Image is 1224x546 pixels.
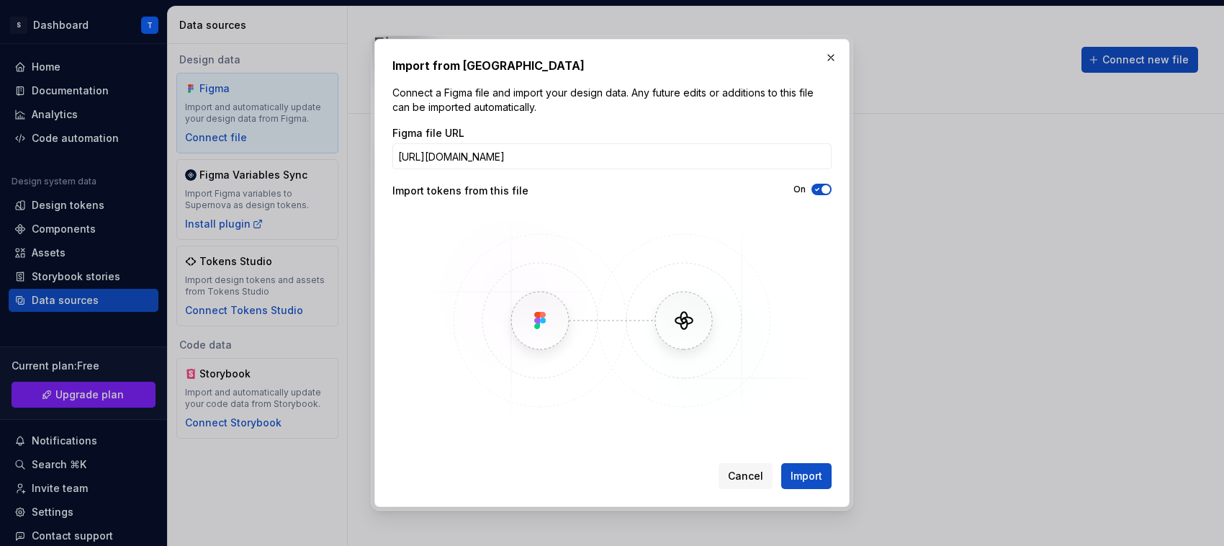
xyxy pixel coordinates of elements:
button: Cancel [719,463,773,489]
span: Cancel [728,469,763,483]
p: Connect a Figma file and import your design data. Any future edits or additions to this file can ... [392,86,832,115]
button: Import [781,463,832,489]
span: Import [791,469,822,483]
label: On [793,184,806,195]
input: https://figma.com/file/... [392,143,832,169]
h2: Import from [GEOGRAPHIC_DATA] [392,57,832,74]
label: Figma file URL [392,126,464,140]
div: Import tokens from this file [392,184,612,198]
